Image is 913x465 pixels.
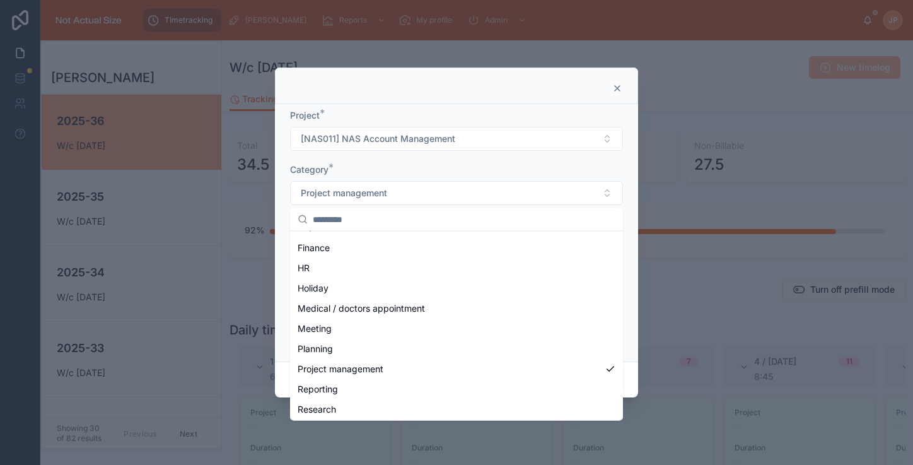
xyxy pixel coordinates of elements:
button: Select Button [290,127,623,151]
span: Project [290,110,320,121]
span: HR [298,262,310,274]
span: Reporting [298,383,338,396]
span: Meeting [298,322,332,335]
span: Medical / doctors appointment [298,302,425,315]
span: Project management [298,363,383,375]
div: Suggestions [290,232,623,421]
span: Category [290,164,329,175]
span: Research [298,403,336,416]
span: Holiday [298,282,329,295]
button: Select Button [290,181,623,205]
span: [NAS011] NAS Account Management [301,132,455,145]
span: Planning [298,343,333,355]
span: Project management [301,187,387,199]
span: Finance [298,242,330,254]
